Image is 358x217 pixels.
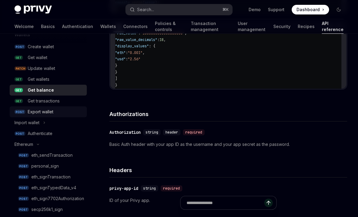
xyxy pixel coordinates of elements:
span: : [138,31,140,36]
span: } [115,63,117,68]
span: "usd" [115,57,126,61]
div: Get transactions [28,97,60,105]
span: : [126,57,128,61]
span: ⌘ K [222,7,229,12]
button: Ethereum [10,139,87,150]
div: Get wallet [28,54,47,61]
div: eth_signTypedData_v4 [31,184,76,191]
a: User management [238,19,266,34]
div: Authenticate [28,130,52,137]
a: POSTsecp256k1_sign [10,204,87,215]
div: required [161,185,182,191]
div: privy-app-id [109,185,138,191]
a: Authentication [62,19,93,34]
a: API reference [322,19,344,34]
a: POSTAuthenticate [10,128,87,139]
span: POST [18,175,29,179]
div: Get balance [28,86,54,94]
div: Ethereum [14,141,33,148]
span: GET [14,77,23,82]
p: Basic Auth header with your app ID as the username and your app secret as the password. [109,141,347,148]
span: "2.56" [128,57,140,61]
a: POSTeth_sendTransaction [10,150,87,161]
span: POST [18,197,29,201]
span: POST [18,207,29,212]
button: Send message [264,199,273,207]
img: dark logo [14,5,52,14]
a: Basics [41,19,55,34]
span: , [185,31,187,36]
span: POST [14,131,25,136]
a: Policies & controls [155,19,184,34]
a: POSTCreate wallet [10,41,87,52]
span: } [115,83,117,88]
span: , [164,37,166,42]
a: POSTeth_signTypedData_v4 [10,182,87,193]
span: POST [14,110,25,114]
span: } [115,70,117,75]
span: string [146,130,158,135]
div: eth_signTransaction [31,173,71,181]
div: Create wallet [28,43,54,50]
span: header [165,130,178,135]
a: PATCHUpdate wallet [10,63,87,74]
span: "0.001" [128,50,143,55]
a: Wallets [100,19,116,34]
span: "1000000000000000000" [140,31,185,36]
div: Authorization [109,129,141,135]
a: Recipes [298,19,315,34]
span: string [143,186,156,191]
input: Ask a question... [187,196,264,209]
div: Update wallet [28,65,55,72]
span: PATCH [14,66,27,71]
div: Export wallet [28,108,53,115]
span: ] [115,76,117,81]
span: GET [14,55,23,60]
a: Security [273,19,290,34]
span: "eth" [115,50,126,55]
span: : { [149,44,155,49]
a: GETGet balance [10,85,87,96]
a: POSTpersonal_sign [10,161,87,171]
span: : [126,50,128,55]
span: GET [14,99,23,103]
a: POSTeth_signTransaction [10,171,87,182]
a: POSTeth_sign7702Authorization [10,193,87,204]
a: Demo [249,7,261,13]
a: Connectors [123,19,148,34]
span: , [143,50,145,55]
a: Support [268,7,284,13]
span: "display_values" [115,44,149,49]
div: secp256k1_sign [31,206,63,213]
span: 18 [159,37,164,42]
span: GET [14,88,23,93]
a: GETGet transactions [10,96,87,106]
button: Search...⌘K [126,4,232,15]
a: Transaction management [191,19,231,34]
a: Dashboard [292,5,329,14]
a: POSTExport wallet [10,106,87,117]
span: POST [18,153,29,158]
span: "raw_value" [115,31,138,36]
div: Search... [137,6,154,13]
h4: Authorizations [109,110,347,118]
button: Toggle dark mode [334,5,344,14]
span: POST [18,164,29,168]
div: eth_sign7702Authorization [31,195,84,202]
div: required [183,129,205,135]
div: personal_sign [31,162,59,170]
div: Import wallet [14,119,39,126]
a: GETGet wallet [10,52,87,63]
a: Welcome [14,19,34,34]
span: POST [18,186,29,190]
button: Import wallet [10,117,87,128]
span: Dashboard [297,7,320,13]
h4: Headers [109,166,347,174]
div: Get wallets [28,76,49,83]
span: : [157,37,159,42]
span: POST [14,45,25,49]
span: "raw_value_decimals" [115,37,157,42]
div: eth_sendTransaction [31,152,73,159]
a: GETGet wallets [10,74,87,85]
